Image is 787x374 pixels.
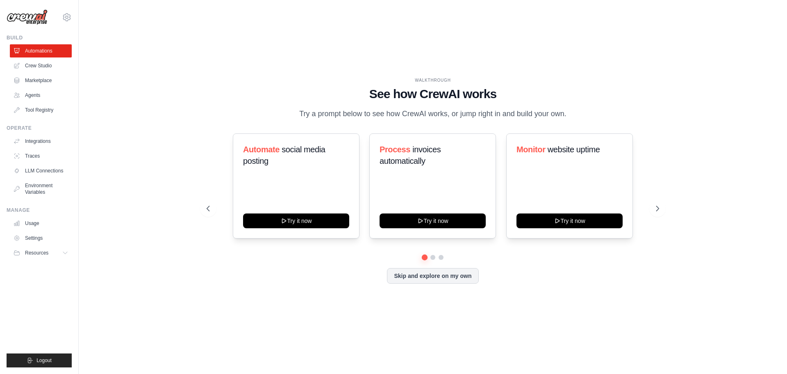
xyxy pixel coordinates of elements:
[243,145,280,154] span: Automate
[7,9,48,25] img: Logo
[387,268,478,284] button: Skip and explore on my own
[10,135,72,148] a: Integrations
[7,125,72,131] div: Operate
[10,89,72,102] a: Agents
[10,44,72,57] a: Automations
[7,207,72,213] div: Manage
[380,145,441,165] span: invoices automatically
[516,145,546,154] span: Monitor
[10,246,72,259] button: Resources
[380,145,410,154] span: Process
[10,149,72,163] a: Traces
[207,87,659,101] h1: See how CrewAI works
[25,250,48,256] span: Resources
[10,103,72,117] a: Tool Registry
[516,213,623,228] button: Try it now
[36,357,52,364] span: Logout
[10,217,72,230] a: Usage
[10,164,72,177] a: LLM Connections
[380,213,486,228] button: Try it now
[10,59,72,72] a: Crew Studio
[295,108,571,120] p: Try a prompt below to see how CrewAI works, or jump right in and build your own.
[10,179,72,199] a: Environment Variables
[7,353,72,367] button: Logout
[243,145,325,165] span: social media posting
[547,145,600,154] span: website uptime
[207,77,659,83] div: WALKTHROUGH
[10,232,72,245] a: Settings
[7,34,72,41] div: Build
[243,213,349,228] button: Try it now
[10,74,72,87] a: Marketplace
